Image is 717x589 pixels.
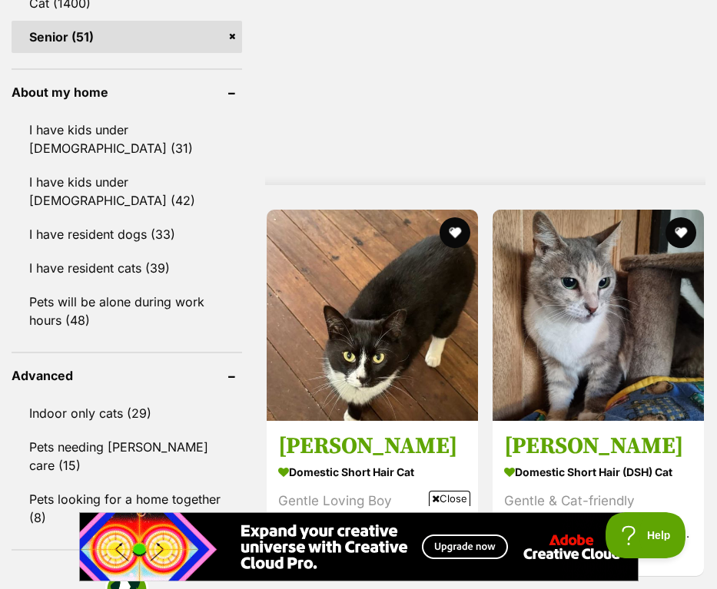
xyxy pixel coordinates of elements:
span: Close [429,491,470,506]
iframe: Help Scout Beacon - Open [606,512,686,558]
a: Senior (51) [12,21,242,53]
a: I have resident dogs (33) [12,218,242,250]
img: Sylvester - Domestic Short Hair Cat [267,210,478,421]
a: Indoor only cats (29) [12,397,242,429]
a: Pets will be alone during work hours (48) [12,286,242,336]
button: favourite [666,217,696,248]
strong: Domestic Short Hair (DSH) Cat [504,461,692,483]
a: I have kids under [DEMOGRAPHIC_DATA] (31) [12,114,242,164]
header: Advanced [12,369,242,382]
a: Pets needing [PERSON_NAME] care (15) [12,431,242,481]
header: About my home [12,85,242,99]
img: Zoe - Domestic Short Hair (DSH) Cat [493,210,704,421]
iframe: Advertisement [79,512,639,581]
h3: [PERSON_NAME] [504,432,692,461]
a: I have resident cats (39) [12,252,242,284]
a: [PERSON_NAME] Domestic Short Hair (DSH) Cat Gentle & Cat-friendly [GEOGRAPHIC_DATA], [GEOGRAPHIC_... [493,420,704,576]
a: I have kids under [DEMOGRAPHIC_DATA] (42) [12,166,242,217]
div: Gentle Loving Boy [278,491,466,511]
a: Pets looking for a home together (8) [12,483,242,534]
div: Gentle & Cat-friendly [504,491,692,511]
h3: [PERSON_NAME] [278,432,466,461]
a: [PERSON_NAME] Domestic Short Hair Cat Gentle Loving Boy [PERSON_NAME][GEOGRAPHIC_DATA][PERSON_NAM... [267,420,478,576]
strong: Domestic Short Hair Cat [278,461,466,483]
button: favourite [440,217,470,248]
